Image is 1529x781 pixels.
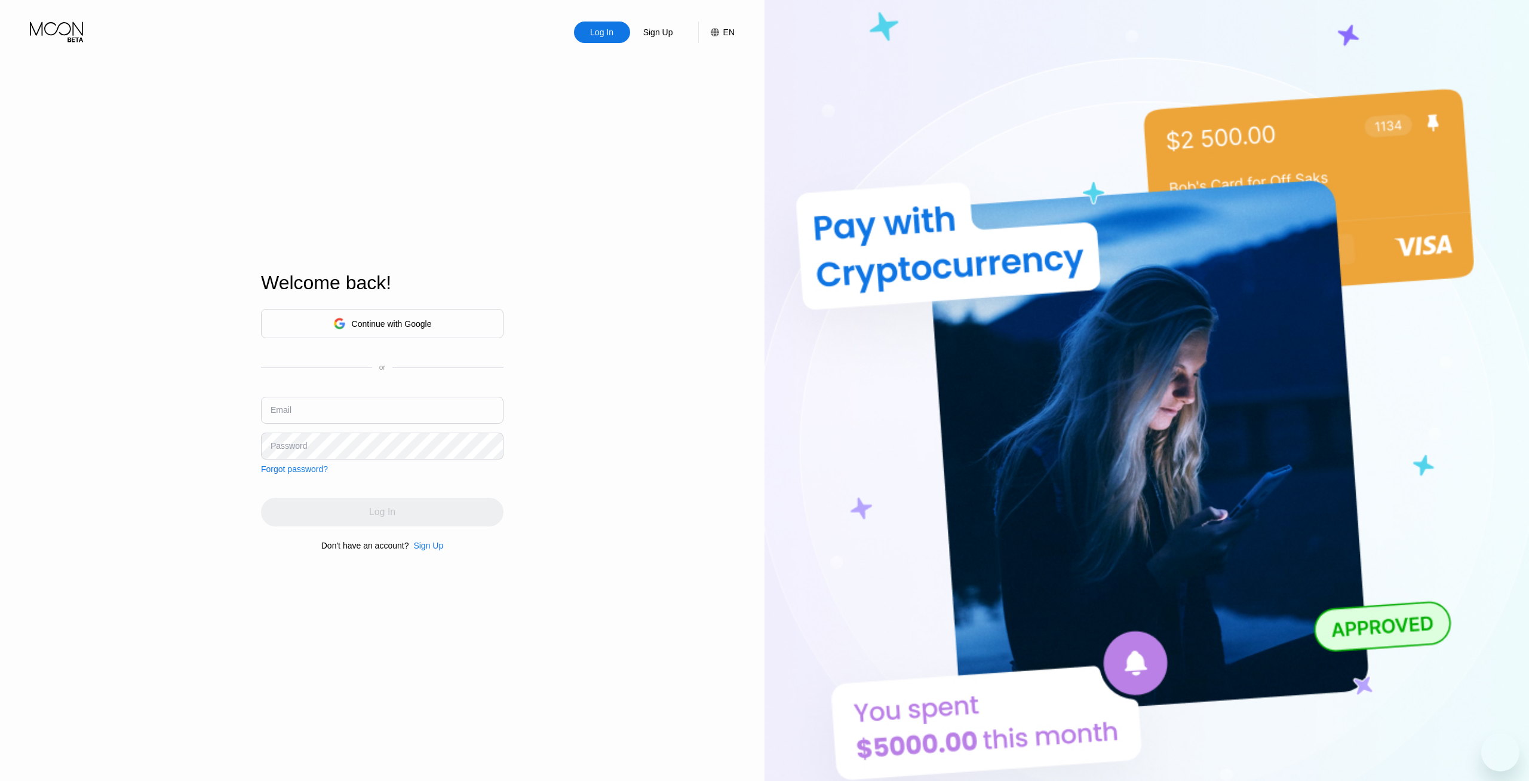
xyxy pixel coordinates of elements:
div: EN [698,22,735,43]
div: Continue with Google [261,309,503,338]
div: EN [723,27,735,37]
div: or [379,363,386,372]
div: Sign Up [409,541,443,550]
div: Log In [574,22,630,43]
div: Sign Up [413,541,443,550]
div: Continue with Google [352,319,432,329]
div: Forgot password? [261,464,328,474]
div: Email [271,405,291,415]
iframe: Button to launch messaging window [1481,733,1519,771]
div: Welcome back! [261,272,503,294]
div: Sign Up [642,26,674,38]
div: Password [271,441,307,451]
div: Sign Up [630,22,686,43]
div: Don't have an account? [321,541,409,550]
div: Log In [589,26,615,38]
